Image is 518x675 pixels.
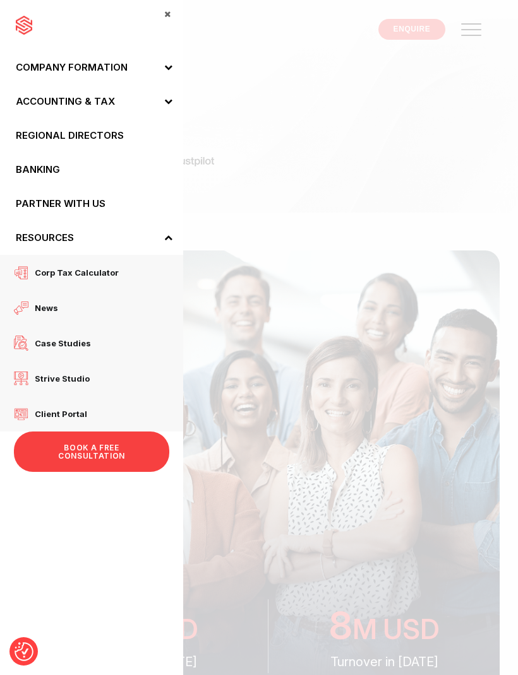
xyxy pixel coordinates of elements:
span: Corp tax calculator [28,264,119,281]
button: Consent Preferences [15,642,33,661]
div: Turnover in [DATE] [287,652,481,673]
span: Strive Studio [28,370,90,387]
a: ENQUIRE [378,19,446,40]
span: News [28,300,58,316]
span: M USD [352,611,440,647]
div: 8 [329,599,352,652]
a: BOOK A FREE CONSULTATION [14,431,170,472]
span: Client portal [28,406,87,422]
span: Case studies [28,335,91,351]
img: Revisit consent button [15,642,33,661]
